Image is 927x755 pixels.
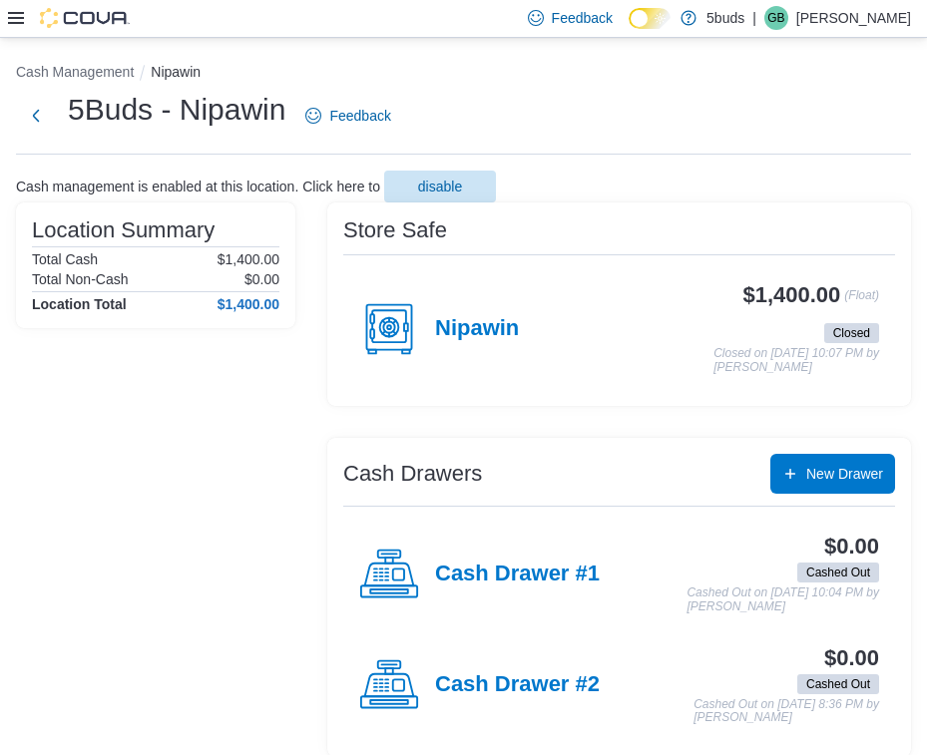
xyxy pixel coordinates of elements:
[806,675,870,693] span: Cashed Out
[629,29,630,30] span: Dark Mode
[713,347,879,374] p: Closed on [DATE] 10:07 PM by [PERSON_NAME]
[706,6,744,30] p: 5buds
[824,535,879,559] h3: $0.00
[764,6,788,30] div: Gabe Brad
[16,64,134,80] button: Cash Management
[218,251,279,267] p: $1,400.00
[151,64,201,80] button: Nipawin
[797,563,879,582] span: Cashed Out
[687,586,879,613] p: Cashed Out on [DATE] 10:04 PM by [PERSON_NAME]
[343,462,482,486] h3: Cash Drawers
[435,672,600,698] h4: Cash Drawer #2
[384,171,496,202] button: disable
[797,674,879,694] span: Cashed Out
[32,218,215,242] h3: Location Summary
[629,8,671,29] input: Dark Mode
[68,90,285,130] h1: 5Buds - Nipawin
[435,562,600,587] h4: Cash Drawer #1
[297,96,398,136] a: Feedback
[32,296,127,312] h4: Location Total
[752,6,756,30] p: |
[806,464,883,484] span: New Drawer
[796,6,911,30] p: [PERSON_NAME]
[16,96,56,136] button: Next
[767,6,784,30] span: GB
[844,283,879,319] p: (Float)
[329,106,390,126] span: Feedback
[244,271,279,287] p: $0.00
[16,179,380,194] p: Cash management is enabled at this location. Click here to
[343,218,447,242] h3: Store Safe
[824,323,879,343] span: Closed
[32,251,98,267] h6: Total Cash
[770,454,895,494] button: New Drawer
[833,324,870,342] span: Closed
[552,8,613,28] span: Feedback
[418,177,462,196] span: disable
[824,646,879,670] h3: $0.00
[32,271,129,287] h6: Total Non-Cash
[16,62,911,86] nav: An example of EuiBreadcrumbs
[218,296,279,312] h4: $1,400.00
[40,8,130,28] img: Cova
[435,316,519,342] h4: Nipawin
[806,564,870,581] span: Cashed Out
[743,283,841,307] h3: $1,400.00
[694,698,879,725] p: Cashed Out on [DATE] 8:36 PM by [PERSON_NAME]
